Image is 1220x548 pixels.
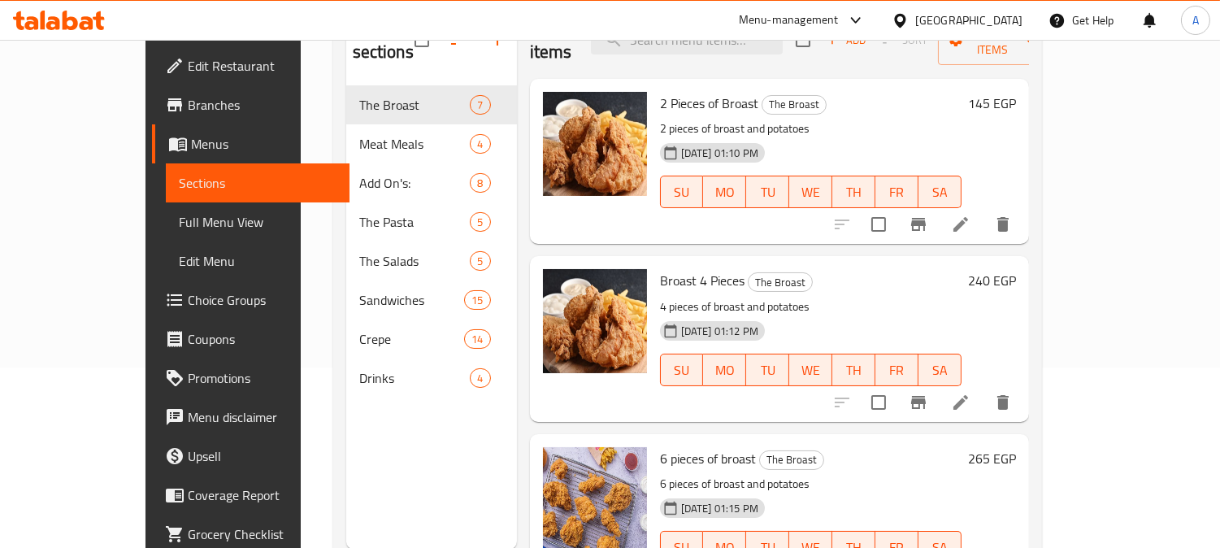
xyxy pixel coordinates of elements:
[968,92,1016,115] h6: 145 EGP
[188,368,336,388] span: Promotions
[839,359,869,382] span: TH
[748,272,813,292] div: The Broast
[753,180,783,204] span: TU
[762,95,827,115] div: The Broast
[749,273,812,292] span: The Broast
[191,134,336,154] span: Menus
[710,180,740,204] span: MO
[179,212,336,232] span: Full Menu View
[470,134,490,154] div: items
[789,176,832,208] button: WE
[660,297,962,317] p: 4 pieces of broast and potatoes
[471,371,489,386] span: 4
[951,393,970,412] a: Edit menu item
[353,15,415,64] h2: Menu sections
[925,180,955,204] span: SA
[152,124,350,163] a: Menus
[983,383,1022,422] button: delete
[951,215,970,234] a: Edit menu item
[470,95,490,115] div: items
[166,163,350,202] a: Sections
[471,176,489,191] span: 8
[465,332,489,347] span: 14
[188,56,336,76] span: Edit Restaurant
[346,320,517,359] div: Crepe14
[359,368,471,388] span: Drinks
[968,447,1016,470] h6: 265 EGP
[152,398,350,437] a: Menu disclaimer
[925,359,955,382] span: SA
[762,95,826,114] span: The Broast
[839,180,869,204] span: TH
[359,212,471,232] span: The Pasta
[188,407,336,427] span: Menu disclaimer
[359,95,471,115] span: The Broast
[882,180,912,204] span: FR
[660,91,758,115] span: 2 Pieces of Broast
[188,524,336,544] span: Grocery Checklist
[660,354,704,386] button: SU
[832,354,875,386] button: TH
[918,354,962,386] button: SA
[152,320,350,359] a: Coupons
[760,450,823,469] span: The Broast
[530,15,572,64] h2: Menu items
[471,98,489,113] span: 7
[471,254,489,269] span: 5
[179,251,336,271] span: Edit Menu
[346,202,517,241] div: The Pasta5
[359,173,471,193] span: Add On's:
[832,176,875,208] button: TH
[465,293,489,308] span: 15
[968,269,1016,292] h6: 240 EGP
[660,446,756,471] span: 6 pieces of broast
[703,176,746,208] button: MO
[983,205,1022,244] button: delete
[675,146,765,161] span: [DATE] 01:10 PM
[359,329,465,349] div: Crepe
[188,446,336,466] span: Upsell
[464,290,490,310] div: items
[346,281,517,320] div: Sandwiches15
[359,134,471,154] span: Meat Meals
[188,329,336,349] span: Coupons
[1192,11,1199,29] span: A
[470,212,490,232] div: items
[796,180,826,204] span: WE
[179,173,336,193] span: Sections
[746,354,789,386] button: TU
[875,354,918,386] button: FR
[471,215,489,230] span: 5
[789,354,832,386] button: WE
[470,368,490,388] div: items
[152,85,350,124] a: Branches
[346,359,517,398] div: Drinks4
[346,85,517,124] div: The Broast7
[710,359,740,382] span: MO
[152,46,350,85] a: Edit Restaurant
[915,11,1022,29] div: [GEOGRAPHIC_DATA]
[470,173,490,193] div: items
[703,354,746,386] button: MO
[359,290,465,310] span: Sandwiches
[675,324,765,339] span: [DATE] 01:12 PM
[667,180,697,204] span: SU
[862,385,896,420] span: Select to update
[753,359,783,382] span: TU
[152,281,350,320] a: Choice Groups
[346,79,517,404] nav: Menu sections
[346,163,517,202] div: Add On's:8
[359,251,471,271] span: The Salads
[346,241,517,281] div: The Salads5
[152,476,350,515] a: Coverage Report
[660,268,745,293] span: Broast 4 Pieces
[188,290,336,310] span: Choice Groups
[152,437,350,476] a: Upsell
[188,95,336,115] span: Branches
[188,485,336,505] span: Coverage Report
[899,205,938,244] button: Branch-specific-item
[152,359,350,398] a: Promotions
